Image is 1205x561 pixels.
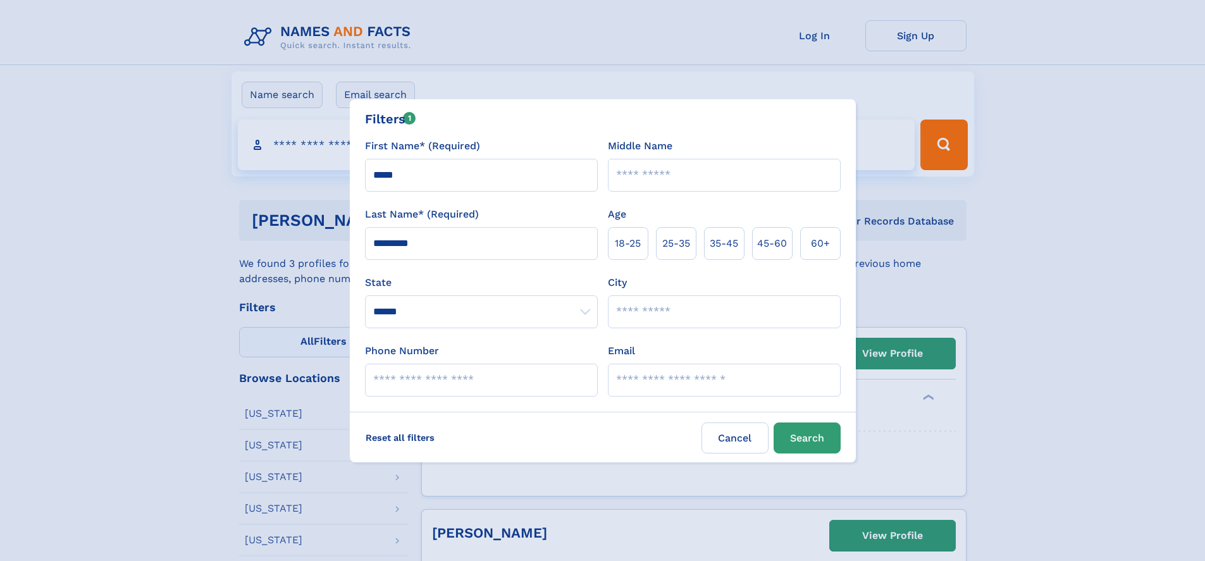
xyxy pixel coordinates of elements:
[615,236,641,251] span: 18‑25
[608,207,626,222] label: Age
[608,139,672,154] label: Middle Name
[662,236,690,251] span: 25‑35
[774,422,841,453] button: Search
[365,139,480,154] label: First Name* (Required)
[710,236,738,251] span: 35‑45
[811,236,830,251] span: 60+
[701,422,769,453] label: Cancel
[365,275,598,290] label: State
[365,343,439,359] label: Phone Number
[357,422,443,453] label: Reset all filters
[608,343,635,359] label: Email
[757,236,787,251] span: 45‑60
[365,207,479,222] label: Last Name* (Required)
[608,275,627,290] label: City
[365,109,416,128] div: Filters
